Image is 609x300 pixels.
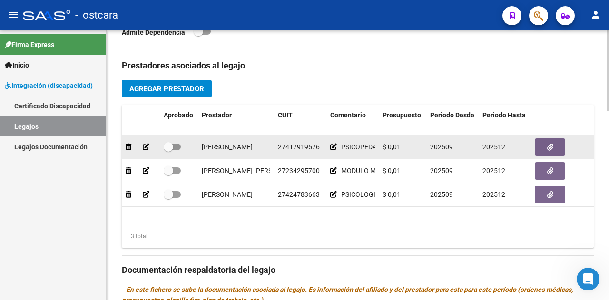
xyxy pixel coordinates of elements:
span: $ 0,01 [383,191,401,198]
datatable-header-cell: Comentario [326,105,379,136]
span: Aprobado [164,111,193,119]
div: [PERSON_NAME] [202,189,253,200]
span: Periodo Desde [430,111,474,119]
div: 3 total [122,231,147,242]
span: MODULO MAESTRA DE APOYO [341,167,433,174]
span: 27417919576 [278,143,320,151]
span: Firma Express [5,39,54,50]
p: Hola! [PERSON_NAME] [19,68,171,100]
button: Mensajes [95,213,190,251]
span: 202512 [482,167,505,174]
span: 27424783663 [278,191,320,198]
span: Periodo Hasta [482,111,526,119]
span: Comentario [330,111,366,119]
h3: Documentación respaldatoria del legajo [122,263,594,277]
span: Inicio [38,236,58,243]
datatable-header-cell: CUIT [274,105,326,136]
datatable-header-cell: Aprobado [160,105,198,136]
div: [PERSON_NAME] [PERSON_NAME] [202,165,305,176]
datatable-header-cell: Presupuesto [379,105,426,136]
div: [PERSON_NAME] [202,142,253,153]
div: Cerrar [164,15,181,32]
button: Agregar Prestador [122,80,212,97]
datatable-header-cell: Periodo Hasta [479,105,531,136]
span: 202512 [482,143,505,151]
p: Admite Dependencia [122,27,194,38]
mat-icon: person [590,9,601,20]
span: 202509 [430,167,453,174]
span: 202509 [430,143,453,151]
span: Agregar Prestador [129,85,204,93]
span: $ 0,01 [383,167,401,174]
datatable-header-cell: Prestador [198,105,274,136]
span: Inicio [5,60,29,70]
datatable-header-cell: Periodo Desde [426,105,479,136]
span: CUIT [278,111,293,119]
span: $ 0,01 [383,143,401,151]
span: 202509 [430,191,453,198]
span: PSICOLOGIA [341,191,380,198]
div: Envíanos un mensaje [10,128,181,154]
span: Presupuesto [383,111,421,119]
div: Envíanos un mensaje [20,136,159,146]
mat-icon: menu [8,9,19,20]
span: 27234295700 [278,167,320,174]
span: PSICOPEDAGOGIA [341,143,397,151]
span: Mensajes [127,236,158,243]
span: 202512 [482,191,505,198]
p: Necesitás ayuda? [19,100,171,116]
iframe: Intercom live chat [577,268,599,290]
span: Integración (discapacidad) [5,80,93,91]
span: Prestador [202,111,232,119]
span: - ostcara [75,5,118,26]
h3: Prestadores asociados al legajo [122,59,594,72]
